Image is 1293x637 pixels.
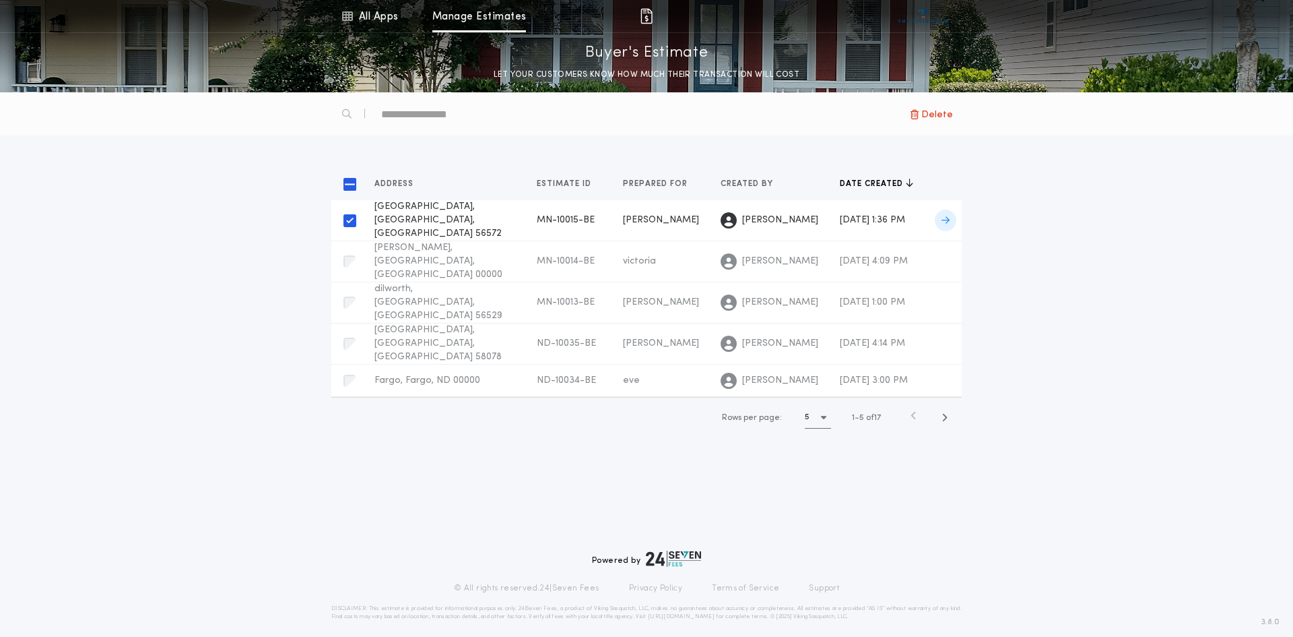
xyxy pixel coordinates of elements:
[480,68,813,82] p: LET YOUR CUSTOMERS KNOW HOW MUCH THEIR TRANSACTION WILL COST
[537,297,595,307] span: MN-10013-BE
[623,215,699,225] span: [PERSON_NAME]
[901,102,962,126] button: Delete
[840,215,905,225] span: [DATE] 1:36 PM
[374,375,480,386] span: Fargo, Fargo, ND 00000
[623,256,656,266] span: victoria
[646,551,701,567] img: logo
[1261,616,1280,628] span: 3.8.0
[537,215,595,225] span: MN-10015-BE
[331,605,962,621] p: DISCLAIMER: This estimate is provided for informational purposes only. 24|Seven Fees, a product o...
[374,243,502,280] span: [PERSON_NAME], [GEOGRAPHIC_DATA], [GEOGRAPHIC_DATA] 00000
[721,179,776,189] span: Created by
[840,297,905,307] span: [DATE] 1:00 PM
[374,325,502,362] span: [GEOGRAPHIC_DATA], [GEOGRAPHIC_DATA], [GEOGRAPHIC_DATA] 58078
[537,338,596,348] span: ND-10035-BE
[454,583,599,594] p: © All rights reserved. 24|Seven Fees
[638,8,655,24] img: img
[592,551,701,567] div: Powered by
[374,202,502,239] span: [GEOGRAPHIC_DATA], [GEOGRAPHIC_DATA], [GEOGRAPHIC_DATA] 56572
[537,256,595,266] span: MN-10014-BE
[840,177,913,191] button: Date created
[623,297,699,307] span: [PERSON_NAME]
[742,337,818,351] span: [PERSON_NAME]
[742,296,818,309] span: [PERSON_NAME]
[374,284,502,321] span: dilworth, [GEOGRAPHIC_DATA], [GEOGRAPHIC_DATA] 56529
[721,177,783,191] button: Created by
[585,42,708,64] p: Buyer's Estimate
[742,255,818,268] span: [PERSON_NAME]
[898,9,949,23] img: vs-icon
[866,412,881,424] span: of 17
[623,375,640,386] span: eve
[629,583,683,594] a: Privacy Policy
[537,375,596,386] span: ND-10034-BE
[840,338,905,348] span: [DATE] 4:14 PM
[805,407,831,429] button: 5
[859,414,864,422] span: 5
[623,179,690,189] span: Prepared for
[648,614,715,619] a: [URL][DOMAIN_NAME]
[537,179,594,189] span: Estimate ID
[742,214,818,227] span: [PERSON_NAME]
[805,411,809,424] h1: 5
[840,256,908,266] span: [DATE] 4:09 PM
[809,583,839,594] a: Support
[852,414,855,422] span: 1
[840,179,906,189] span: Date created
[374,179,416,189] span: Address
[742,374,818,388] span: [PERSON_NAME]
[537,177,601,191] button: Estimate ID
[921,107,953,122] span: Delete
[623,338,699,348] span: [PERSON_NAME]
[840,375,908,386] span: [DATE] 3:00 PM
[712,583,779,594] a: Terms of Service
[374,177,424,191] button: Address
[722,414,782,422] span: Rows per page:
